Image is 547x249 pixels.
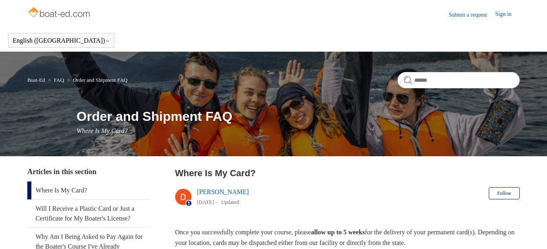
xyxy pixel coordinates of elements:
[495,10,520,20] a: Sign in
[27,77,46,83] li: Boat-Ed
[27,181,150,199] a: Where Is My Card?
[175,166,520,180] h2: Where Is My Card?
[46,77,66,83] li: FAQ
[27,200,150,227] a: Will I Receive a Plastic Card or Just a Certificate for My Boater's License?
[221,199,239,205] li: Updated
[197,199,214,205] time: 04/15/2024, 17:31
[77,127,127,134] span: Where Is My Card?
[311,229,365,236] strong: allow up to 5 weeks
[27,77,45,83] a: Boat-Ed
[73,77,127,83] a: Order and Shipment FAQ
[398,72,520,88] input: Search
[77,107,520,126] h1: Order and Shipment FAQ
[66,77,127,83] li: Order and Shipment FAQ
[175,227,520,248] p: Once you successfully complete your course, please for the delivery of your permanent card(s). De...
[449,11,495,19] a: Submit a request
[27,168,96,176] span: Articles in this section
[197,188,249,195] a: [PERSON_NAME]
[13,37,110,44] button: English ([GEOGRAPHIC_DATA])
[520,222,541,243] div: Live chat
[489,187,520,199] button: Follow Article
[54,77,64,83] a: FAQ
[27,5,92,21] img: Boat-Ed Help Center home page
